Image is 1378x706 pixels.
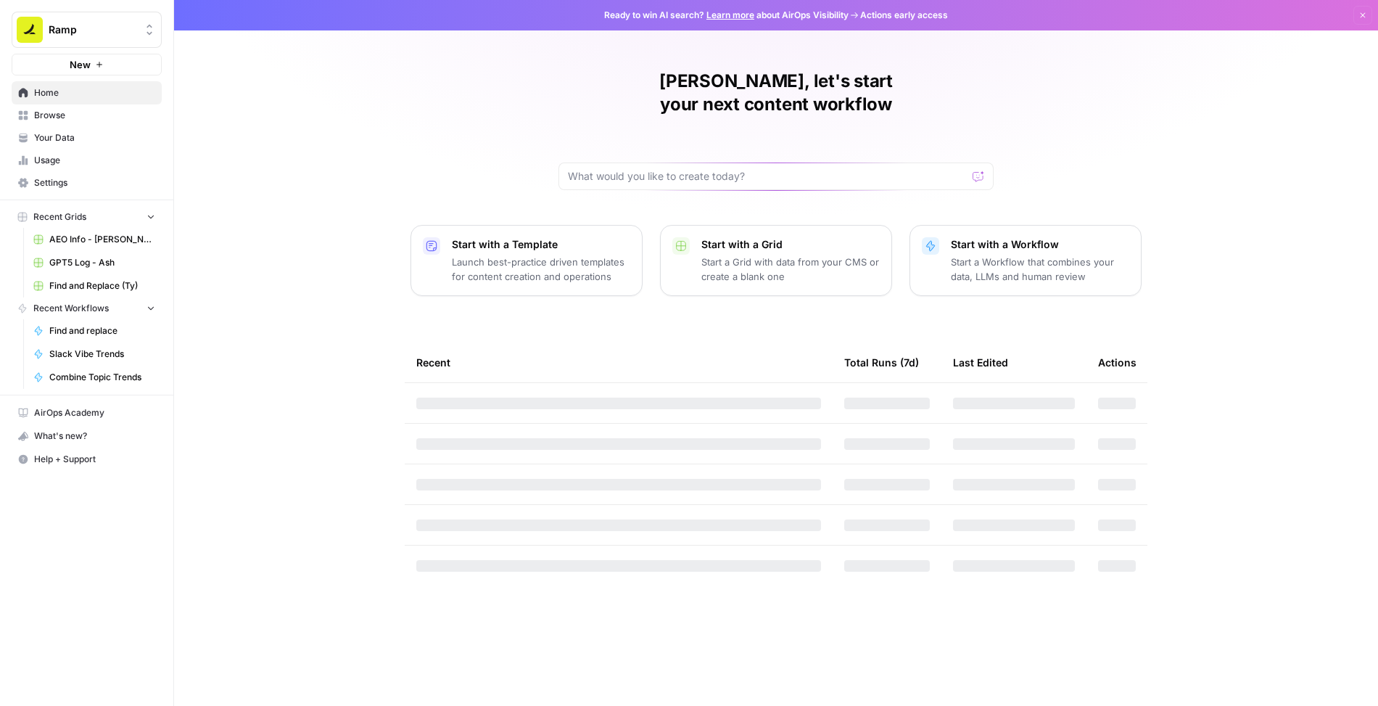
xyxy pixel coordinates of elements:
[568,169,967,184] input: What would you like to create today?
[49,324,155,337] span: Find and replace
[12,297,162,319] button: Recent Workflows
[706,9,754,20] a: Learn more
[604,9,849,22] span: Ready to win AI search? about AirOps Visibility
[701,237,880,252] p: Start with a Grid
[660,225,892,296] button: Start with a GridStart a Grid with data from your CMS or create a blank one
[49,348,155,361] span: Slack Vibe Trends
[860,9,948,22] span: Actions early access
[951,255,1129,284] p: Start a Workflow that combines your data, LLMs and human review
[452,255,630,284] p: Launch best-practice driven templates for content creation and operations
[17,17,43,43] img: Ramp Logo
[951,237,1129,252] p: Start with a Workflow
[12,425,161,447] div: What's new?
[27,366,162,389] a: Combine Topic Trends
[34,406,155,419] span: AirOps Academy
[12,401,162,424] a: AirOps Academy
[34,86,155,99] span: Home
[70,57,91,72] span: New
[27,319,162,342] a: Find and replace
[34,109,155,122] span: Browse
[33,302,109,315] span: Recent Workflows
[49,233,155,246] span: AEO Info - [PERSON_NAME]
[701,255,880,284] p: Start a Grid with data from your CMS or create a blank one
[34,131,155,144] span: Your Data
[49,279,155,292] span: Find and Replace (Ty)
[953,342,1008,382] div: Last Edited
[12,206,162,228] button: Recent Grids
[34,154,155,167] span: Usage
[416,342,821,382] div: Recent
[12,424,162,448] button: What's new?
[12,126,162,149] a: Your Data
[34,176,155,189] span: Settings
[27,251,162,274] a: GPT5 Log - Ash
[558,70,994,116] h1: [PERSON_NAME], let's start your next content workflow
[12,171,162,194] a: Settings
[27,342,162,366] a: Slack Vibe Trends
[33,210,86,223] span: Recent Grids
[452,237,630,252] p: Start with a Template
[410,225,643,296] button: Start with a TemplateLaunch best-practice driven templates for content creation and operations
[12,81,162,104] a: Home
[27,228,162,251] a: AEO Info - [PERSON_NAME]
[12,54,162,75] button: New
[12,12,162,48] button: Workspace: Ramp
[12,104,162,127] a: Browse
[909,225,1142,296] button: Start with a WorkflowStart a Workflow that combines your data, LLMs and human review
[49,22,136,37] span: Ramp
[12,149,162,172] a: Usage
[49,371,155,384] span: Combine Topic Trends
[12,448,162,471] button: Help + Support
[1098,342,1136,382] div: Actions
[34,453,155,466] span: Help + Support
[844,342,919,382] div: Total Runs (7d)
[49,256,155,269] span: GPT5 Log - Ash
[27,274,162,297] a: Find and Replace (Ty)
